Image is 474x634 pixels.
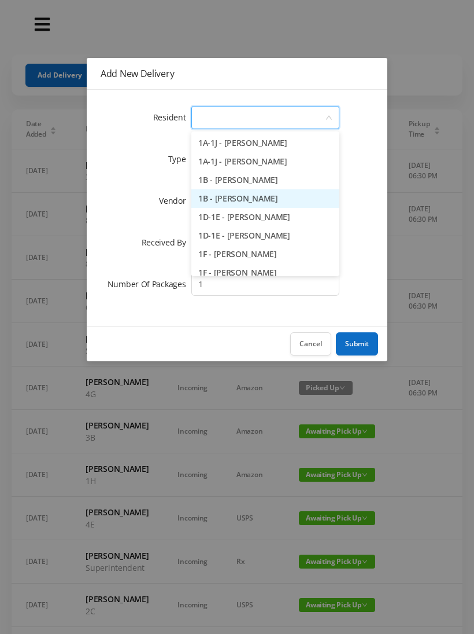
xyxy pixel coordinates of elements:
[191,226,339,245] li: 1D-1E - [PERSON_NAME]
[153,112,192,123] label: Resident
[325,114,332,122] i: icon: down
[191,189,339,208] li: 1B - [PERSON_NAME]
[290,332,331,356] button: Cancel
[168,153,192,164] label: Type
[191,152,339,171] li: 1A-1J - [PERSON_NAME]
[142,237,192,248] label: Received By
[101,104,373,298] form: Add New Delivery
[101,67,373,80] div: Add New Delivery
[108,278,192,289] label: Number Of Packages
[191,208,339,226] li: 1D-1E - [PERSON_NAME]
[159,195,191,206] label: Vendor
[191,171,339,189] li: 1B - [PERSON_NAME]
[191,134,339,152] li: 1A-1J - [PERSON_NAME]
[191,263,339,282] li: 1F - [PERSON_NAME]
[336,332,378,356] button: Submit
[191,245,339,263] li: 1F - [PERSON_NAME]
